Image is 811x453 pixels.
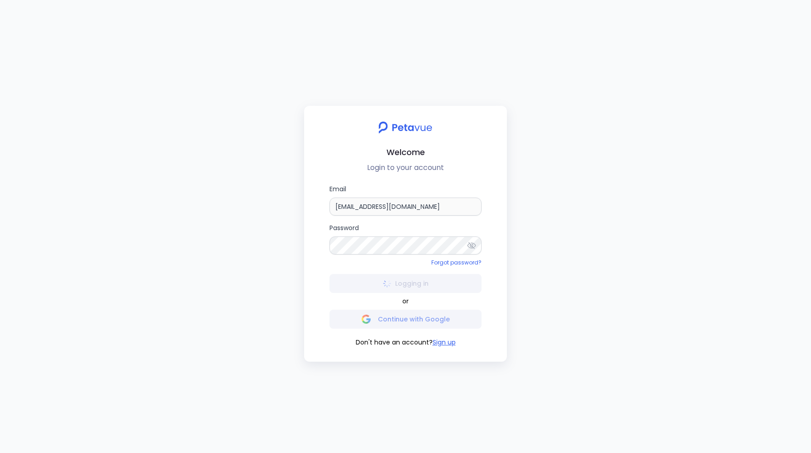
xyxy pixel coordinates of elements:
label: Email [329,184,482,216]
span: Don't have an account? [356,338,433,347]
button: Sign up [433,338,456,347]
a: Forgot password? [431,259,482,266]
p: Login to your account [311,162,500,173]
input: Email [329,198,482,216]
h2: Welcome [311,146,500,159]
input: Password [329,236,482,255]
img: petavue logo [372,117,438,138]
span: or [402,297,409,306]
label: Password [329,223,482,255]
